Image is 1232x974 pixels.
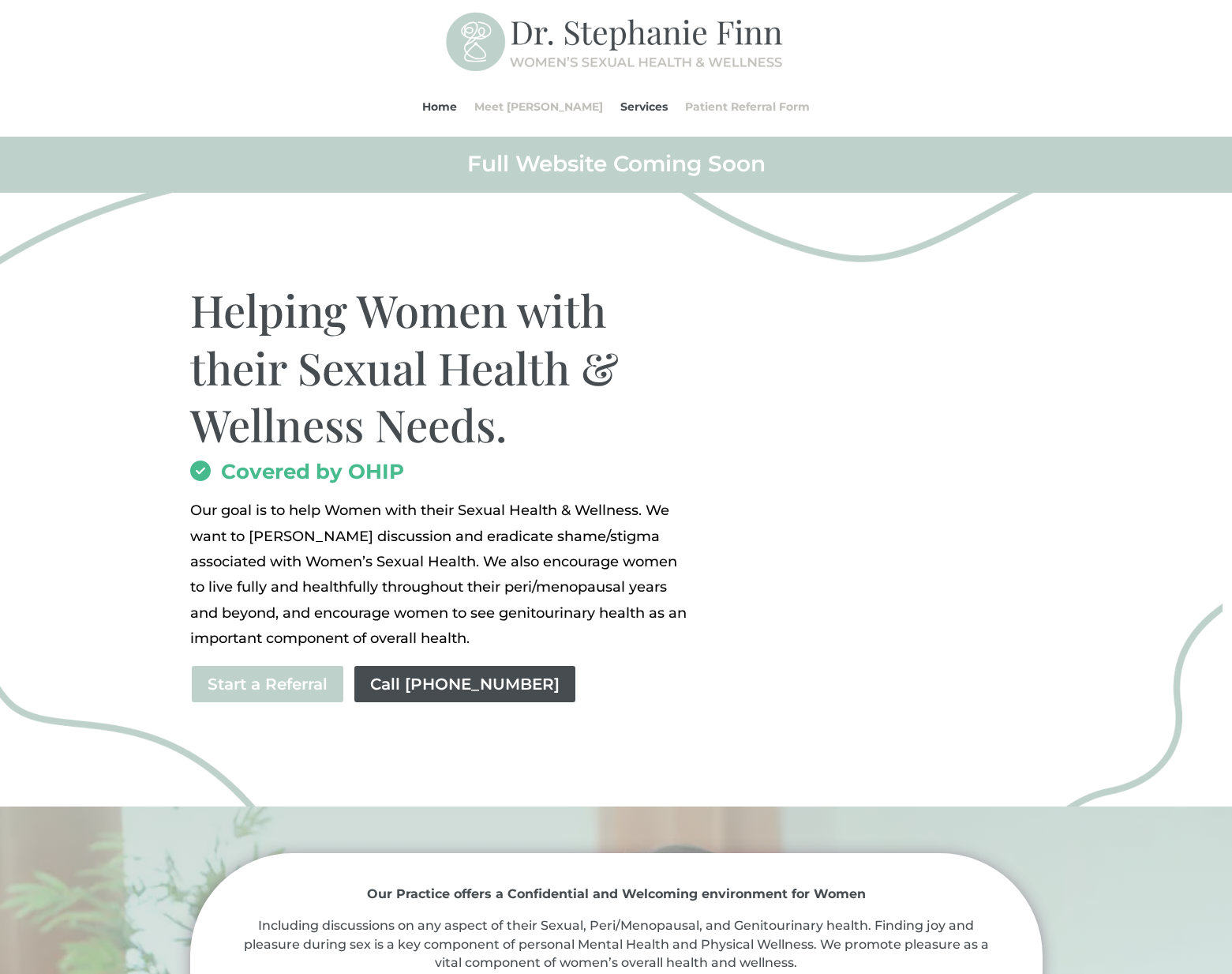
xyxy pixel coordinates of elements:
h2: Full Website Coming Soon [190,149,1043,186]
h2: Covered by OHIP [190,461,691,490]
a: Start a Referral [190,664,345,704]
p: Including discussions on any aspect of their Sexual, Peri/Menopausal, and Genitourinary health. F... [238,916,995,972]
strong: Our Practice offers a Confidential and Welcoming environment for Women [367,886,866,901]
a: Call [PHONE_NUMBER] [353,664,577,704]
h1: Helping Women with their Sexual Health & Wellness Needs. [190,281,691,461]
a: Home [422,77,457,137]
a: Patient Referral Form [685,77,810,137]
div: Page 1 [190,498,691,651]
p: Our goal is to help Women with their Sexual Health & Wellness. We want to [PERSON_NAME] discussio... [190,498,691,651]
a: Meet [PERSON_NAME] [474,77,603,137]
a: Services [620,77,668,137]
